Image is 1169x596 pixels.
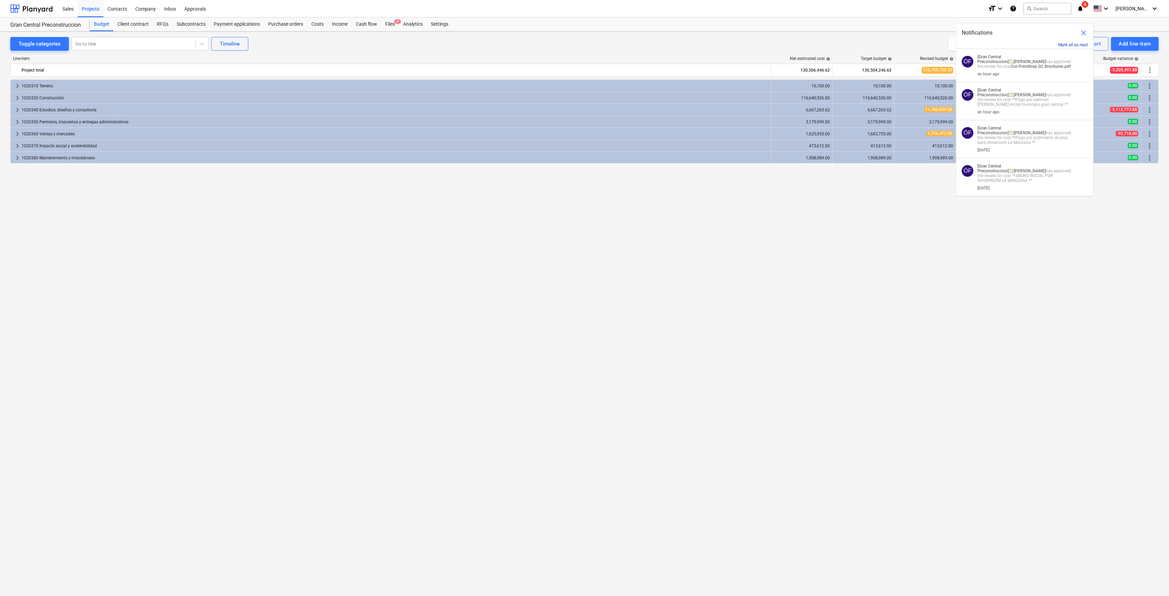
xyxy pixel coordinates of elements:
div: 3,179,999.00 [897,120,953,124]
div: Óscar Francés [962,89,973,101]
i: keyboard_arrow_down [1151,4,1159,13]
p: ✅ has approved the review for cost [978,54,1073,69]
span: 0.00 [1128,119,1138,124]
div: 116,640,526.00 [836,96,892,100]
button: Timeline [211,37,248,51]
div: 413,612.00 [897,144,953,148]
span: keyboard_arrow_right [13,94,22,102]
a: Income [328,17,352,31]
div: 1,683,755.00 [836,132,892,136]
a: Costs [307,17,328,31]
span: keyboard_arrow_right [13,142,22,150]
span: help [948,57,954,61]
div: 10,100.00 [897,84,953,88]
div: 10,100.00 [836,84,892,88]
span: 1,776,473.00 [927,131,953,136]
div: Files [381,17,399,31]
button: Search [1023,3,1071,14]
strong: [Gran Central Preconstruccion] [978,164,1009,173]
span: ÓF [963,58,972,65]
span: 2 [394,19,401,24]
button: Mark all as read [1058,42,1088,47]
div: 473,612.00 [774,144,830,148]
div: Widget de chat [1135,563,1169,596]
a: Budget [90,17,113,31]
div: Óscar Francés [962,127,973,139]
div: Client contract [113,17,153,31]
div: an hour ago [978,72,999,76]
a: Purchase orders [264,17,307,31]
span: 0.00 [1128,83,1138,88]
div: Óscar Francés [962,165,973,177]
span: More actions [1146,66,1154,74]
span: More actions [1146,94,1154,102]
span: keyboard_arrow_right [13,106,22,114]
a: Subcontracts [173,17,210,31]
div: 1020380 Mantenimiento y misceláneos [22,152,768,163]
span: ÓF [963,91,972,98]
div: 10,100.00 [774,84,830,88]
span: help [1133,57,1139,61]
span: -92,718.00 [1116,131,1138,136]
span: -5,112,773.88 [1110,107,1138,112]
div: 1020310 Terreno [22,80,768,91]
div: 1020340 Estudios, diseños y consultoría [22,104,768,115]
iframe: Chat Widget [1135,563,1169,596]
strong: [PERSON_NAME] [1014,59,1046,64]
span: -5,205,491.88 [1110,67,1138,73]
strong: [PERSON_NAME] [1014,169,1046,173]
div: 116,640,526.00 [774,96,830,100]
div: [DATE] [978,148,990,152]
a: Files2 [381,17,399,31]
div: 1020350 Permisos, impuestos y entregas administrativas [22,116,768,127]
p: ✅ has approved the review for cost **Pago por pulimiento de piso para showroom La Manzana ** [978,126,1073,145]
div: Target budget [861,56,892,61]
div: 1,908,989.00 [774,156,830,160]
button: Toggle categories [10,37,69,51]
span: help [886,57,892,61]
span: More actions [1146,130,1154,138]
div: 1020370 Impacto social y sostenibilidad [22,140,768,151]
span: close [1080,29,1088,37]
div: [DATE] [978,186,990,190]
span: help [825,57,830,61]
div: Project total [22,65,768,76]
strong: [Gran Central Preconstruccion] [978,54,1009,64]
div: 413,612.00 [836,144,892,148]
div: an hour ago [978,110,999,114]
a: Settings [427,17,452,31]
span: ÓF [963,129,972,136]
p: ✅ has approved the review for cost **Pago por permiso [PERSON_NAME] inicial municipio gran centra... [978,88,1073,107]
div: 1,625,955.00 [774,132,830,136]
div: 130,504,246.62 [836,65,892,76]
span: 4 [1082,1,1089,8]
div: 6,667,265.62 [774,108,830,112]
span: keyboard_arrow_right [13,118,22,126]
strong: [PERSON_NAME] [1014,92,1046,97]
div: Revised budget [920,56,954,61]
span: 0.00 [1128,143,1138,148]
div: Line-item [10,56,772,61]
div: 3,179,999.00 [836,120,892,124]
div: Gran Central Preconstruccion [10,22,82,29]
span: More actions [1146,118,1154,126]
strong: Cot PrintShop GC Brochures.pdf [1011,64,1071,69]
div: 116,640,526.00 [897,96,953,100]
div: RFQs [153,17,173,31]
span: More actions [1146,142,1154,150]
div: Net estimated cost [790,56,830,61]
div: 6,667,265.62 [836,108,892,112]
span: Notifications [962,29,993,37]
p: ✅ has approved the review for cost **ABONO INICIAL POR SHOWROOM LA MANZANA ** [978,164,1073,183]
a: Analytics [399,17,427,31]
a: Payment applications [210,17,264,31]
span: More actions [1146,82,1154,90]
span: 135,709,738.50 [922,67,953,73]
strong: [Gran Central Preconstruccion] [978,126,1009,135]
